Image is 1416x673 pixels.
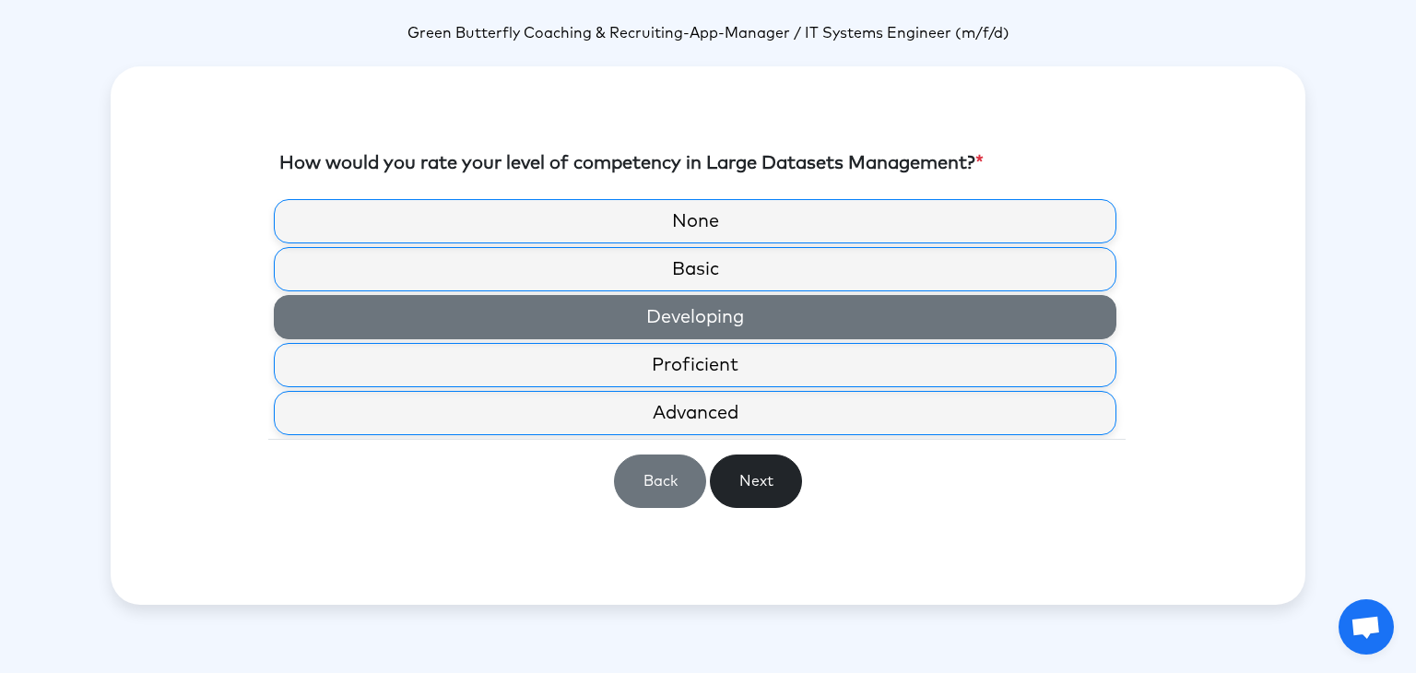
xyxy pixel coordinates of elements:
[274,295,1116,339] label: Developing
[111,22,1305,44] p: -
[279,149,984,177] label: How would you rate your level of competency in Large Datasets Management?
[710,455,802,508] button: Next
[1339,599,1394,655] a: Open chat
[614,455,706,508] button: Back
[274,199,1116,243] label: None
[274,391,1116,435] label: Advanced
[274,343,1116,387] label: Proficient
[690,26,1009,41] span: App-Manager / IT Systems Engineer (m/f/d)
[274,247,1116,291] label: Basic
[407,26,683,41] span: Green Butterfly Coaching & Recruiting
